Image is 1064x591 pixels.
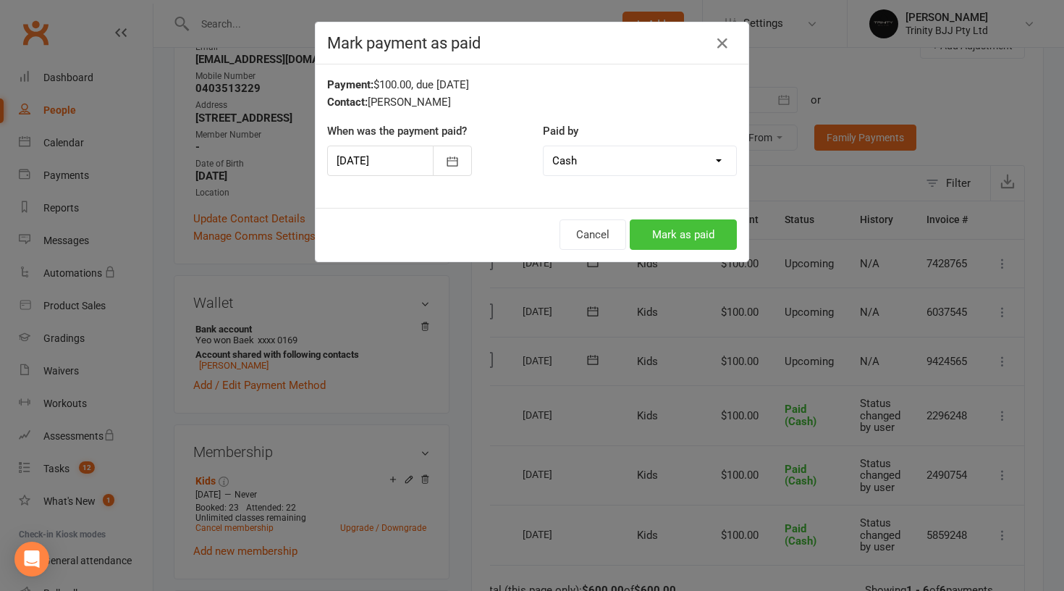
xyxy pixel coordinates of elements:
[711,32,734,55] button: Close
[327,34,737,52] h4: Mark payment as paid
[14,542,49,577] div: Open Intercom Messenger
[543,122,578,140] label: Paid by
[327,93,737,111] div: [PERSON_NAME]
[327,78,373,91] strong: Payment:
[327,76,737,93] div: $100.00, due [DATE]
[327,122,467,140] label: When was the payment paid?
[630,219,737,250] button: Mark as paid
[560,219,626,250] button: Cancel
[327,96,368,109] strong: Contact:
